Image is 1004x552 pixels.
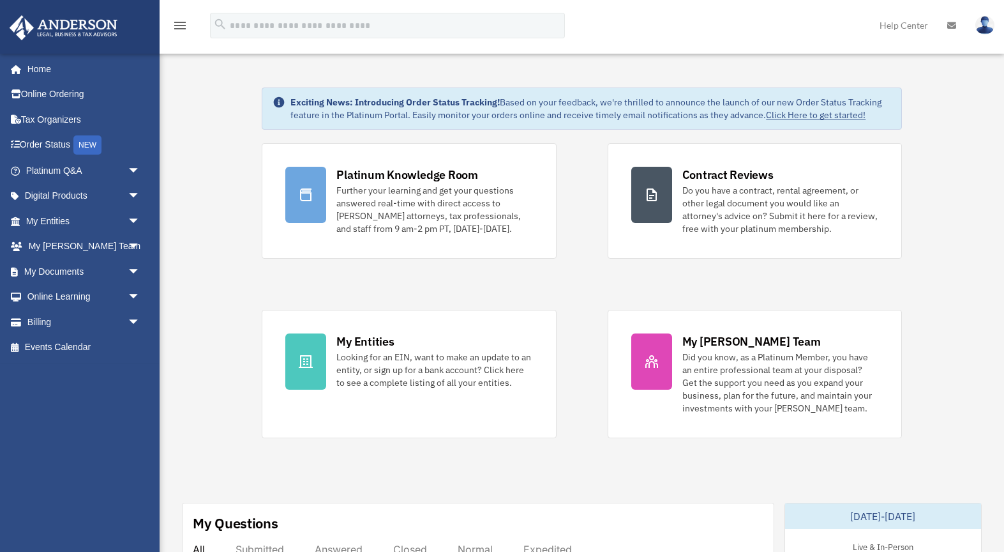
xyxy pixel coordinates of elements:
[9,284,160,310] a: Online Learningarrow_drop_down
[128,158,153,184] span: arrow_drop_down
[193,514,278,533] div: My Questions
[9,132,160,158] a: Order StatusNEW
[128,234,153,260] span: arrow_drop_down
[682,167,774,183] div: Contract Reviews
[9,234,160,259] a: My [PERSON_NAME] Teamarrow_drop_down
[9,82,160,107] a: Online Ordering
[9,208,160,234] a: My Entitiesarrow_drop_down
[128,183,153,210] span: arrow_drop_down
[213,17,227,31] i: search
[336,167,478,183] div: Platinum Knowledge Room
[128,284,153,310] span: arrow_drop_down
[608,143,902,259] a: Contract Reviews Do you have a contract, rental agreement, or other legal document you would like...
[290,96,500,108] strong: Exciting News: Introducing Order Status Tracking!
[9,183,160,209] a: Digital Productsarrow_drop_down
[682,333,821,349] div: My [PERSON_NAME] Team
[128,259,153,285] span: arrow_drop_down
[9,56,153,82] a: Home
[9,107,160,132] a: Tax Organizers
[608,310,902,438] a: My [PERSON_NAME] Team Did you know, as a Platinum Member, you have an entire professional team at...
[9,335,160,360] a: Events Calendar
[336,333,394,349] div: My Entities
[172,22,188,33] a: menu
[975,16,994,34] img: User Pic
[336,351,532,389] div: Looking for an EIN, want to make an update to an entity, or sign up for a bank account? Click her...
[9,309,160,335] a: Billingarrow_drop_down
[128,208,153,234] span: arrow_drop_down
[766,109,865,121] a: Click Here to get started!
[172,18,188,33] i: menu
[290,96,890,121] div: Based on your feedback, we're thrilled to announce the launch of our new Order Status Tracking fe...
[73,135,101,155] div: NEW
[9,158,160,183] a: Platinum Q&Aarrow_drop_down
[128,309,153,335] span: arrow_drop_down
[262,310,556,438] a: My Entities Looking for an EIN, want to make an update to an entity, or sign up for a bank accoun...
[682,184,878,235] div: Do you have a contract, rental agreement, or other legal document you would like an attorney's ad...
[785,503,981,529] div: [DATE]-[DATE]
[336,184,532,235] div: Further your learning and get your questions answered real-time with direct access to [PERSON_NAM...
[6,15,121,40] img: Anderson Advisors Platinum Portal
[262,143,556,259] a: Platinum Knowledge Room Further your learning and get your questions answered real-time with dire...
[682,351,878,415] div: Did you know, as a Platinum Member, you have an entire professional team at your disposal? Get th...
[9,259,160,284] a: My Documentsarrow_drop_down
